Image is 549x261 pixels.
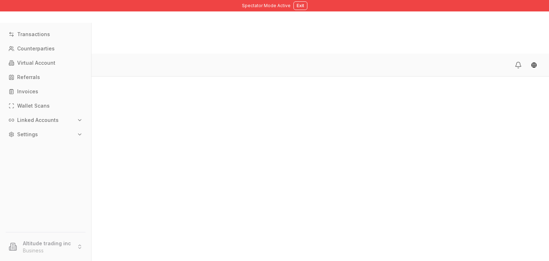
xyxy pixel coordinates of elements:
[17,60,55,65] p: Virtual Account
[6,100,85,112] a: Wallet Scans
[6,72,85,83] a: Referrals
[6,114,85,126] button: Linked Accounts
[6,57,85,69] a: Virtual Account
[6,129,85,140] button: Settings
[17,132,38,137] p: Settings
[17,103,50,108] p: Wallet Scans
[17,118,59,123] p: Linked Accounts
[17,89,38,94] p: Invoices
[17,75,40,80] p: Referrals
[6,86,85,97] a: Invoices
